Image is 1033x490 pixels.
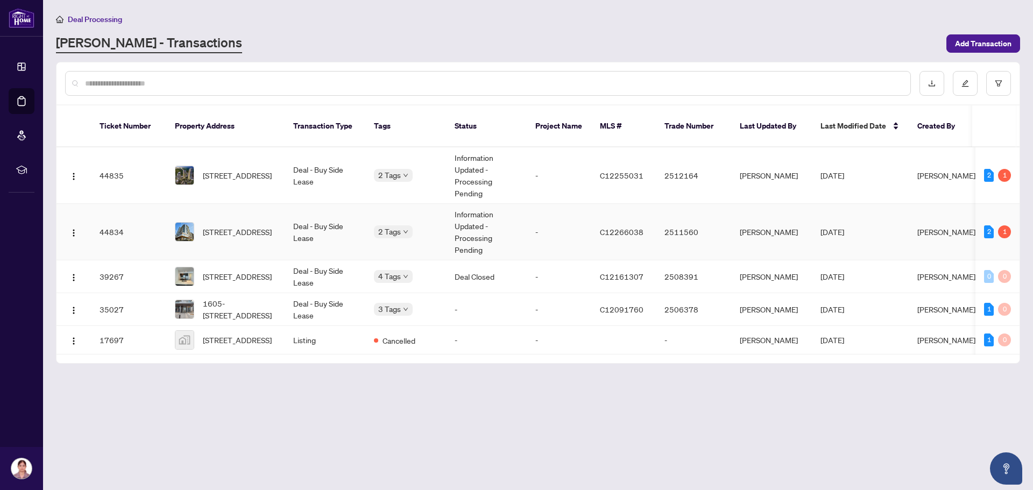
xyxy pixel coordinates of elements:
th: Ticket Number [91,105,166,147]
span: [DATE] [820,335,844,345]
td: 44834 [91,204,166,260]
div: 0 [998,303,1011,316]
img: Logo [69,306,78,315]
span: down [403,229,408,235]
td: - [656,326,731,354]
img: thumbnail-img [175,267,194,286]
div: 1 [998,169,1011,182]
td: [PERSON_NAME] [731,204,812,260]
button: edit [953,71,978,96]
button: Logo [65,167,82,184]
th: MLS # [591,105,656,147]
td: 35027 [91,293,166,326]
div: 1 [998,225,1011,238]
td: - [527,260,591,293]
span: home [56,16,63,23]
td: [PERSON_NAME] [731,293,812,326]
span: filter [995,80,1002,87]
td: Information Updated - Processing Pending [446,147,527,204]
td: - [527,326,591,354]
img: thumbnail-img [175,223,194,241]
span: Last Modified Date [820,120,886,132]
span: 2 Tags [378,169,401,181]
button: Logo [65,223,82,240]
img: thumbnail-img [175,331,194,349]
span: C12255031 [600,171,643,180]
span: [PERSON_NAME] [917,227,975,237]
span: [PERSON_NAME] [917,171,975,180]
span: [PERSON_NAME] [917,304,975,314]
span: [PERSON_NAME] [917,335,975,345]
a: [PERSON_NAME] - Transactions [56,34,242,53]
span: Deal Processing [68,15,122,24]
span: C12091760 [600,304,643,314]
button: Logo [65,331,82,349]
td: 2511560 [656,204,731,260]
th: Last Updated By [731,105,812,147]
td: - [446,326,527,354]
span: [STREET_ADDRESS] [203,334,272,346]
td: Deal Closed [446,260,527,293]
td: 2506378 [656,293,731,326]
img: logo [9,8,34,28]
span: C12266038 [600,227,643,237]
th: Created By [909,105,973,147]
span: 4 Tags [378,270,401,282]
span: down [403,173,408,178]
td: - [446,293,527,326]
img: Logo [69,229,78,237]
th: Project Name [527,105,591,147]
td: Deal - Buy Side Lease [285,204,365,260]
span: down [403,274,408,279]
td: Deal - Buy Side Lease [285,260,365,293]
img: Logo [69,172,78,181]
img: thumbnail-img [175,166,194,184]
td: 44835 [91,147,166,204]
td: 39267 [91,260,166,293]
span: 2 Tags [378,225,401,238]
span: down [403,307,408,312]
span: [DATE] [820,227,844,237]
img: Profile Icon [11,458,32,479]
th: Property Address [166,105,285,147]
th: Tags [365,105,446,147]
th: Trade Number [656,105,731,147]
th: Last Modified Date [812,105,909,147]
td: - [527,293,591,326]
img: Logo [69,337,78,345]
td: [PERSON_NAME] [731,147,812,204]
td: - [527,147,591,204]
td: 2512164 [656,147,731,204]
td: - [527,204,591,260]
span: Add Transaction [955,35,1011,52]
td: [PERSON_NAME] [731,326,812,354]
button: Logo [65,301,82,318]
div: 2 [984,225,994,238]
span: [STREET_ADDRESS] [203,226,272,238]
span: C12161307 [600,272,643,281]
td: Deal - Buy Side Lease [285,147,365,204]
div: 1 [984,303,994,316]
div: 1 [984,333,994,346]
button: Add Transaction [946,34,1020,53]
div: 2 [984,169,994,182]
td: [PERSON_NAME] [731,260,812,293]
th: Status [446,105,527,147]
div: 0 [998,333,1011,346]
div: 0 [984,270,994,283]
span: [DATE] [820,272,844,281]
span: 1605-[STREET_ADDRESS] [203,297,276,321]
td: Deal - Buy Side Lease [285,293,365,326]
button: Open asap [990,452,1022,485]
td: Listing [285,326,365,354]
span: edit [961,80,969,87]
button: download [919,71,944,96]
span: [DATE] [820,171,844,180]
img: Logo [69,273,78,282]
td: 2508391 [656,260,731,293]
span: [STREET_ADDRESS] [203,271,272,282]
td: Information Updated - Processing Pending [446,204,527,260]
span: download [928,80,936,87]
button: filter [986,71,1011,96]
div: 0 [998,270,1011,283]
